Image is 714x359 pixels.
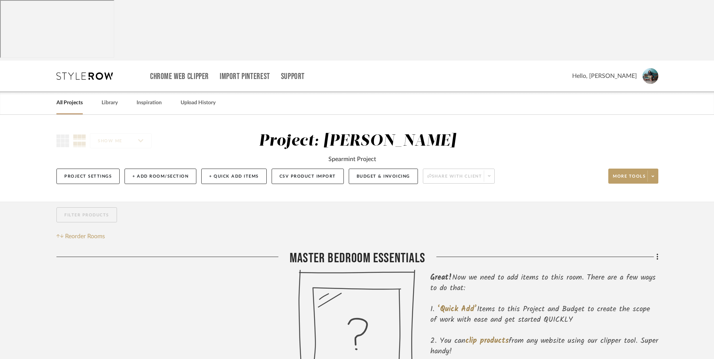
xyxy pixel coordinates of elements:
button: CSV Product Import [272,169,344,184]
a: Import Pinterest [220,73,270,80]
div: Project: [PERSON_NAME] [259,133,456,149]
span: Hello, [PERSON_NAME] [572,71,637,81]
button: Filter Products [56,207,117,223]
div: Now we need to add items to this room. There are a few ways to do that: [430,272,658,294]
a: Chrome Web Clipper [150,73,209,80]
span: Share with client [427,173,482,185]
button: Share with client [423,169,495,184]
span: Great! [430,272,452,284]
li: You can from any website using our clipper tool. Super handy! [430,336,658,357]
button: Reorder Rooms [56,232,105,241]
span: More tools [613,173,646,185]
span: Items to this Project and Budget to create the scope of work with ease and get started QUICKLY [430,303,650,326]
a: All Projects [56,98,83,108]
div: Spearmint Project [328,155,376,164]
img: avatar [643,68,658,84]
a: Library [102,98,118,108]
span: Reorder Rooms [65,232,105,241]
a: Inspiration [137,98,162,108]
button: Budget & Invoicing [349,169,418,184]
span: ‘Quick Add’ [438,303,477,315]
button: More tools [608,169,658,184]
button: + Quick Add Items [201,169,267,184]
span: clip products [465,335,509,347]
button: + Add Room/Section [125,169,196,184]
a: Upload History [181,98,216,108]
a: Support [281,73,305,80]
button: Project Settings [56,169,120,184]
